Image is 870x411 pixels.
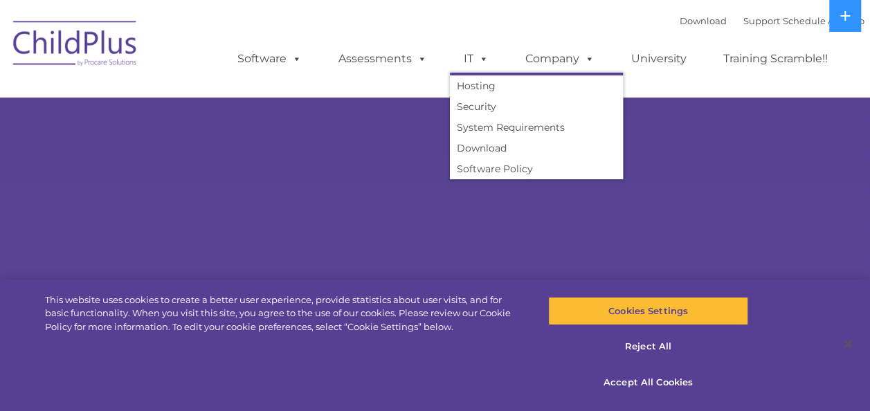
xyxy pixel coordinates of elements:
[833,329,863,359] button: Close
[450,45,502,73] a: IT
[450,96,623,117] a: Security
[450,75,623,96] a: Hosting
[511,45,608,73] a: Company
[45,293,522,334] div: This website uses cookies to create a better user experience, provide statistics about user visit...
[6,11,145,80] img: ChildPlus by Procare Solutions
[548,297,748,326] button: Cookies Settings
[680,15,727,26] a: Download
[325,45,441,73] a: Assessments
[450,117,623,138] a: System Requirements
[548,368,748,397] button: Accept All Cookies
[680,15,864,26] font: |
[743,15,780,26] a: Support
[617,45,700,73] a: University
[548,333,748,362] button: Reject All
[783,15,864,26] a: Schedule A Demo
[709,45,842,73] a: Training Scramble!!
[224,45,316,73] a: Software
[450,158,623,179] a: Software Policy
[450,138,623,158] a: Download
